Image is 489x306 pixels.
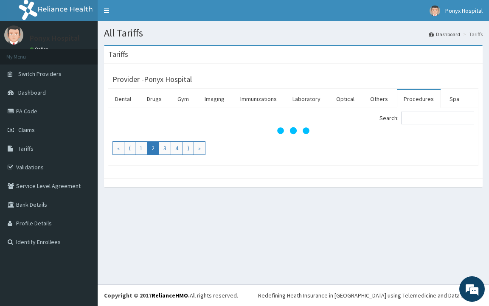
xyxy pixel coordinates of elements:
[461,31,483,38] li: Tariffs
[30,46,50,52] a: Online
[445,7,483,14] span: Ponyx Hospital
[159,141,171,155] a: Go to page number 3
[18,126,35,134] span: Claims
[233,90,284,108] a: Immunizations
[363,90,395,108] a: Others
[139,4,160,25] div: Minimize live chat window
[49,96,117,182] span: We're online!
[183,141,194,155] a: Go to next page
[30,34,80,42] p: Ponyx Hospital
[152,292,188,299] a: RelianceHMO
[329,90,361,108] a: Optical
[18,145,34,152] span: Tariffs
[194,141,205,155] a: Go to last page
[135,141,147,155] a: Go to page number 1
[18,70,62,78] span: Switch Providers
[171,90,196,108] a: Gym
[430,6,440,16] img: User Image
[397,90,441,108] a: Procedures
[140,90,169,108] a: Drugs
[18,89,46,96] span: Dashboard
[443,90,466,108] a: Spa
[112,141,124,155] a: Go to first page
[108,90,138,108] a: Dental
[171,141,183,155] a: Go to page number 4
[4,211,162,240] textarea: Type your message and hit 'Enter'
[4,25,23,45] img: User Image
[276,114,310,148] svg: audio-loading
[198,90,231,108] a: Imaging
[286,90,327,108] a: Laboratory
[379,112,474,124] label: Search:
[108,51,128,58] h3: Tariffs
[429,31,460,38] a: Dashboard
[104,292,190,299] strong: Copyright © 2017 .
[401,112,474,124] input: Search:
[124,141,135,155] a: Go to previous page
[258,291,483,300] div: Redefining Heath Insurance in [GEOGRAPHIC_DATA] using Telemedicine and Data Science!
[44,48,143,59] div: Chat with us now
[104,28,483,39] h1: All Tariffs
[112,76,192,83] h3: Provider - Ponyx Hospital
[98,284,489,306] footer: All rights reserved.
[16,42,34,64] img: d_794563401_company_1708531726252_794563401
[147,141,159,155] a: Go to page number 2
